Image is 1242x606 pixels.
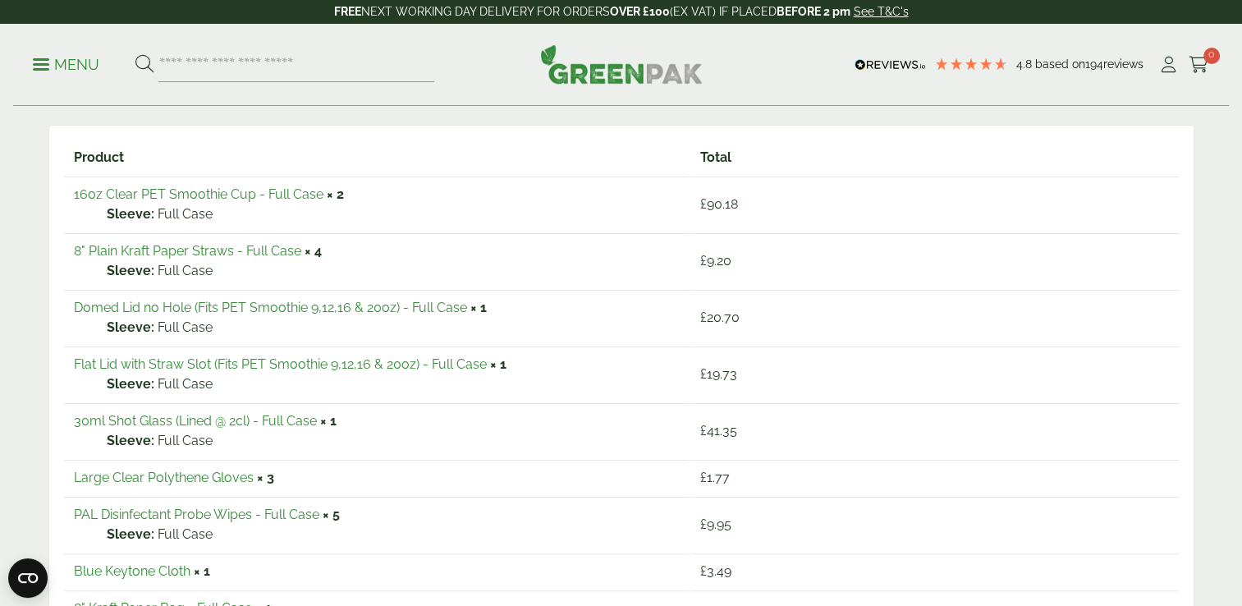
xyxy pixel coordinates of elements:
span: £ [700,423,707,438]
bdi: 9.20 [700,253,731,269]
span: 4.8 [1016,57,1035,71]
h2: Order details [48,80,1194,112]
strong: OVER £100 [610,5,670,18]
strong: Sleeve: [107,374,154,394]
img: GreenPak Supplies [540,44,703,84]
strong: Sleeve: [107,261,154,281]
bdi: 90.18 [700,196,738,212]
strong: × 3 [257,470,274,485]
a: 8" Plain Kraft Paper Straws - Full Case [74,243,301,259]
span: £ [700,470,707,485]
a: 16oz Clear PET Smoothie Cup - Full Case [74,186,323,202]
strong: × 1 [470,300,487,315]
span: 0 [1203,48,1220,64]
a: PAL Disinfectant Probe Wipes - Full Case [74,507,319,522]
a: See T&C's [854,5,909,18]
span: £ [700,196,707,212]
strong: BEFORE 2 pm [777,5,850,18]
bdi: 41.35 [700,423,737,438]
strong: × 1 [194,563,210,579]
button: Open CMP widget [8,558,48,598]
strong: Sleeve: [107,525,154,544]
bdi: 3.49 [700,563,731,579]
p: Full Case [107,525,680,544]
img: REVIEWS.io [855,59,926,71]
p: Full Case [107,318,680,337]
bdi: 20.70 [700,310,740,325]
span: £ [700,516,707,532]
strong: FREE [334,5,361,18]
strong: × 4 [305,243,322,259]
span: £ [700,366,707,382]
div: 4.78 Stars [934,57,1008,71]
a: 30ml Shot Glass (Lined @ 2cl) - Full Case [74,413,317,429]
span: Based on [1035,57,1085,71]
strong: × 1 [320,413,337,429]
p: Full Case [107,204,680,224]
th: Total [690,140,1178,175]
a: Domed Lid no Hole (Fits PET Smoothie 9,12,16 & 20oz) - Full Case [74,300,467,315]
span: reviews [1103,57,1143,71]
a: Menu [33,55,99,71]
span: £ [700,563,707,579]
i: My Account [1158,57,1179,73]
a: Flat Lid with Straw Slot (Fits PET Smoothie 9,12,16 & 20oz) - Full Case [74,356,487,372]
th: Product [64,140,690,175]
span: £ [700,310,707,325]
strong: Sleeve: [107,204,154,224]
strong: × 5 [323,507,340,522]
strong: × 1 [490,356,506,372]
p: Full Case [107,374,680,394]
a: Blue Keytone Cloth [74,563,190,579]
bdi: 9.95 [700,516,731,532]
p: Menu [33,55,99,75]
bdi: 19.73 [700,366,737,382]
span: 194 [1085,57,1103,71]
bdi: 1.77 [700,470,730,485]
p: Full Case [107,261,680,281]
span: £ [700,253,707,269]
a: 0 [1189,53,1209,77]
strong: × 2 [327,186,344,202]
a: Large Clear Polythene Gloves [74,470,254,485]
strong: Sleeve: [107,431,154,451]
i: Cart [1189,57,1209,73]
p: Full Case [107,431,680,451]
strong: Sleeve: [107,318,154,337]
